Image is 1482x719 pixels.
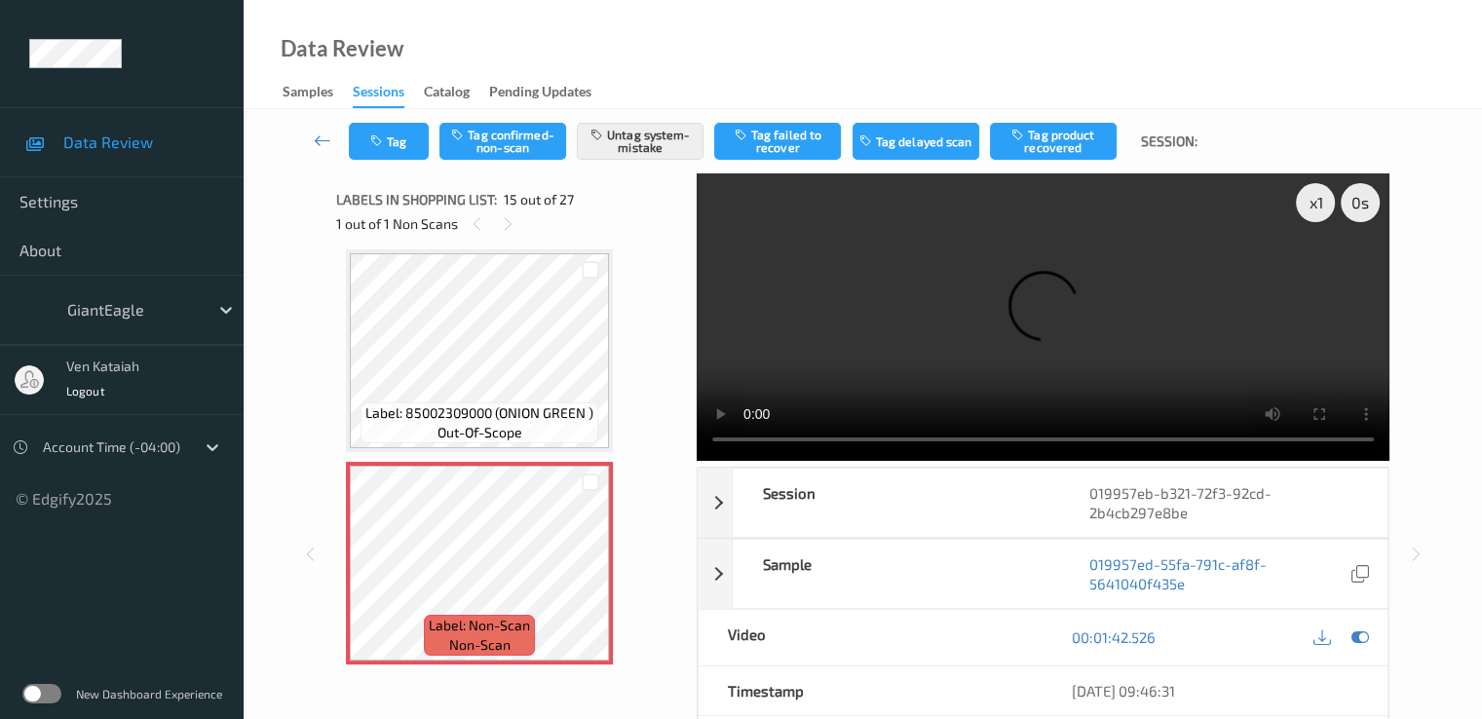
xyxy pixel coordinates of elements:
[990,123,1117,160] button: Tag product recovered
[439,123,566,160] button: Tag confirmed-non-scan
[429,616,530,635] span: Label: Non-Scan
[1341,183,1380,222] div: 0 s
[1072,681,1358,700] div: [DATE] 09:46:31
[733,469,1060,537] div: Session
[504,190,574,209] span: 15 out of 27
[449,635,511,655] span: non-scan
[577,123,703,160] button: Untag system-mistake
[336,190,497,209] span: Labels in shopping list:
[489,79,611,106] a: Pending Updates
[424,82,470,106] div: Catalog
[733,540,1060,608] div: Sample
[698,468,1388,538] div: Session019957eb-b321-72f3-92cd-2b4cb297e8be
[281,39,403,58] div: Data Review
[1072,627,1156,647] a: 00:01:42.526
[365,403,593,423] span: Label: 85002309000 (ONION GREEN )
[714,123,841,160] button: Tag failed to recover
[1089,554,1347,593] a: 019957ed-55fa-791c-af8f-5641040f435e
[699,610,1044,665] div: Video
[424,79,489,106] a: Catalog
[698,539,1388,609] div: Sample019957ed-55fa-791c-af8f-5641040f435e
[699,666,1044,715] div: Timestamp
[1296,183,1335,222] div: x 1
[283,82,333,106] div: Samples
[349,123,429,160] button: Tag
[353,79,424,108] a: Sessions
[336,211,683,236] div: 1 out of 1 Non Scans
[437,423,522,442] span: out-of-scope
[1060,469,1387,537] div: 019957eb-b321-72f3-92cd-2b4cb297e8be
[1141,132,1197,151] span: Session:
[853,123,979,160] button: Tag delayed scan
[489,82,591,106] div: Pending Updates
[353,82,404,108] div: Sessions
[283,79,353,106] a: Samples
